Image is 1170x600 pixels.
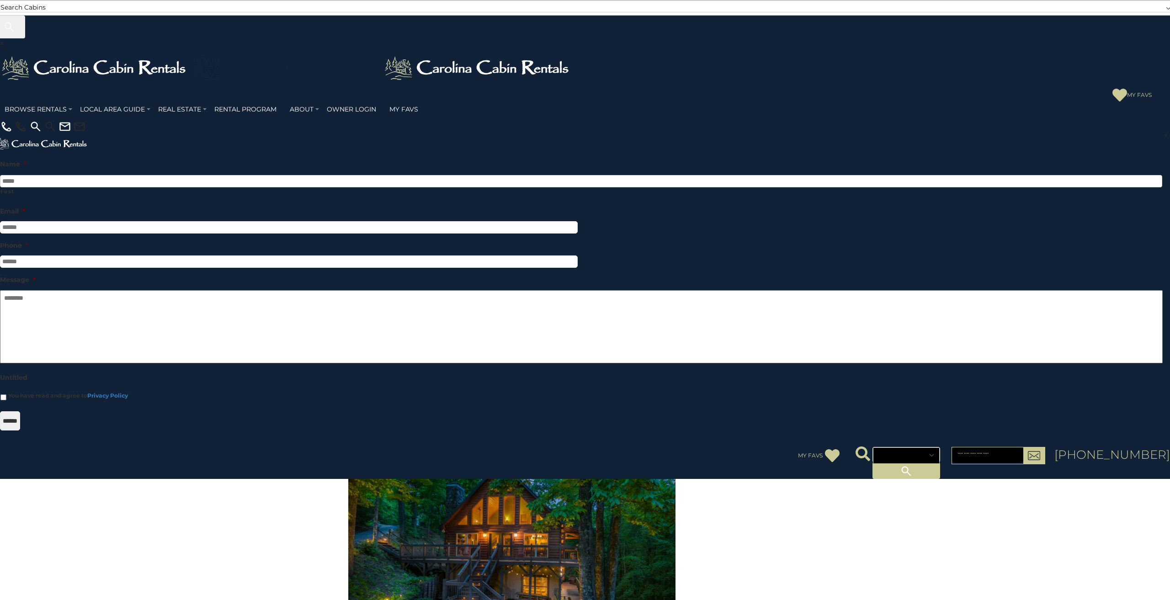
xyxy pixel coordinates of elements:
a: Rental Program [210,103,281,116]
img: White-1-2.png [383,54,573,82]
label: You have read and agree to [8,392,128,400]
img: Blue-2.png [191,54,381,82]
img: mail-regular-white.png [58,120,71,133]
a: My Favs [798,448,840,463]
a: [PHONE_NUMBER] [1054,449,1170,461]
a: About [285,103,318,116]
a: My Favs [1112,88,1154,103]
img: search-regular-white.png [29,120,42,133]
a: My Favs [385,103,423,116]
span: My Favs [1127,91,1152,106]
img: phone-regular-black.png [15,120,27,133]
span: My Favs [798,451,823,467]
img: mail-regular-black.png [73,120,86,133]
label: First [0,188,1162,195]
span: × [1164,131,1168,140]
a: Owner Login [322,103,381,116]
img: search-regular-black.png [44,120,57,133]
a: Local Area Guide [75,103,149,116]
a: Privacy Policy [87,392,128,399]
a: Real Estate [154,103,206,116]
